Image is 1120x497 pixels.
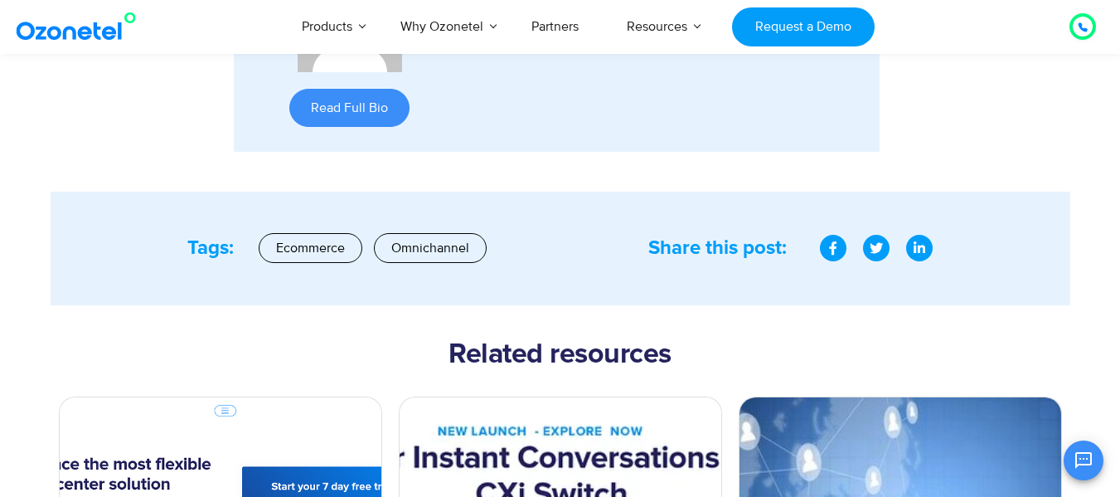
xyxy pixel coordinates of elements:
[374,233,487,263] a: Omnichannel
[732,7,874,46] a: Request a Demo
[648,236,787,261] h3: Share this post:
[289,89,410,127] a: Read Full Bio
[187,236,234,261] h3: Tags:
[311,101,388,115] span: Read Full Bio
[1064,441,1103,480] button: Open chat
[59,339,1062,372] h2: Related resources
[259,233,362,263] a: Ecommerce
